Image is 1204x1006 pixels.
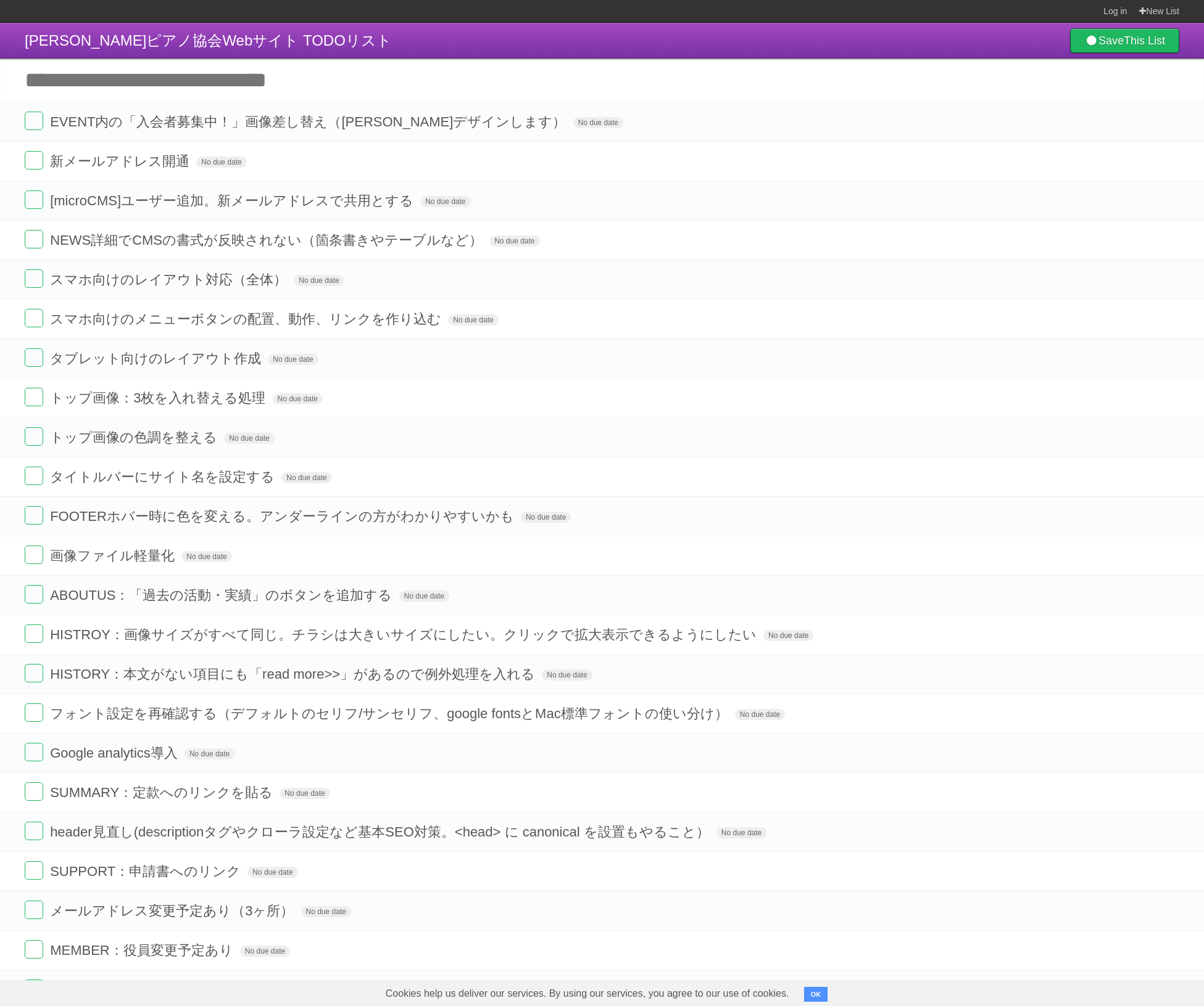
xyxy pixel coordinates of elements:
[25,151,43,170] label: Done
[281,472,331,483] span: No due date
[25,782,43,801] label: Done
[50,587,395,603] span: ABOUTUS：「過去の活動・実績」のボタンを追加する
[25,624,43,643] label: Done
[25,112,43,130] label: Done
[50,509,517,524] span: FOOTERホバー時に色を変える。アンダーラインの方がわかりやすいかも
[50,627,760,642] span: HISTROY：画像サイズがすべて同じ。チラシは大きいサイズにしたい。クリックで拡大表示できるようにしたい
[25,506,43,525] label: Done
[735,709,785,720] span: No due date
[25,743,43,761] label: Done
[50,469,278,485] span: タイトルバーにサイト名を設定する
[521,512,571,523] span: No due date
[247,867,297,878] span: No due date
[268,354,318,365] span: No due date
[1124,35,1165,47] b: This List
[50,824,713,840] span: header見直し(descriptionタグやクローラ設定など基本SEO対策。<head> に canonical を設置もやること）
[542,669,592,681] span: No due date
[50,232,486,248] span: NEWS詳細でCMSの書式が反映されない（箇条書きやテーブルなど）
[50,390,268,406] span: トップ画像：3枚を入れ替える処理
[50,706,731,721] span: フォント設定を再確認する（デフォルトのセリフ/サンセリフ、google fontsとMac標準フォントの使い分け）
[25,309,43,327] label: Done
[50,903,297,918] span: メールアドレス変更予定あり（3ヶ所）
[50,785,276,800] span: SUMMARY：定款へのリンクを貼る
[50,311,444,327] span: スマホ向けのメニューボタンの配置、動作、リンクを作り込む
[25,32,392,49] span: [PERSON_NAME]ピアノ協会Webサイト TODOリスト
[1070,28,1179,53] a: SaveThis List
[25,230,43,248] label: Done
[25,388,43,406] label: Done
[25,861,43,880] label: Done
[25,585,43,603] label: Done
[373,981,802,1006] span: Cookies help us deliver our services. By using our services, you agree to our use of cookies.
[50,864,244,879] span: SUPPORT：申請書へのリンク
[50,272,290,287] span: スマホ向けのレイアウト対応（全体）
[25,190,43,209] label: Done
[25,822,43,840] label: Done
[273,393,323,404] span: No due date
[420,196,470,207] span: No due date
[716,827,766,838] span: No due date
[50,745,181,761] span: Google analytics導入
[399,591,449,602] span: No due date
[50,943,236,958] span: MEMBER：役員変更予定あり
[50,193,417,208] span: [microCMS]ユーザー追加。新メールアドレスで共用とする
[224,433,274,444] span: No due date
[50,351,264,366] span: タブレット向けのレイアウト作成
[50,430,220,445] span: トップ画像の色調を整える
[280,788,330,799] span: No due date
[25,664,43,682] label: Done
[301,906,351,917] span: No due date
[240,946,290,957] span: No due date
[25,703,43,722] label: Done
[25,979,43,998] label: Done
[25,546,43,564] label: Done
[181,551,231,562] span: No due date
[763,630,813,641] span: No due date
[50,114,569,129] span: EVENT内の「入会者募集中！」画像差し替え（[PERSON_NAME]デザインします）
[50,153,193,169] span: 新メールアドレス開通
[448,314,498,325] span: No due date
[196,157,246,168] span: No due date
[294,275,344,286] span: No due date
[50,548,178,563] span: 画像ファイル軽量化
[25,269,43,288] label: Done
[25,348,43,367] label: Done
[25,901,43,919] label: Done
[25,427,43,446] label: Done
[50,666,538,682] span: HISTORY：本文がない項目にも「read more>>」があるので例外処理を入れる
[25,467,43,485] label: Done
[25,940,43,959] label: Done
[804,987,828,1002] button: OK
[185,748,235,759] span: No due date
[489,235,539,247] span: No due date
[573,117,623,128] span: No due date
